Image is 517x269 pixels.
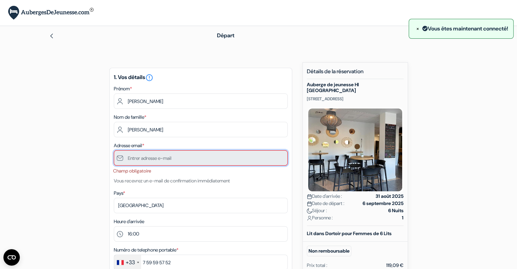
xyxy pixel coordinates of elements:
[414,24,508,33] div: Vous êtes maintenant connecté!
[376,193,404,200] strong: 31 août 2025
[307,193,342,200] span: Date d'arrivée :
[307,194,312,199] img: calendar.svg
[145,74,153,81] a: error_outline
[363,200,404,207] strong: 6 septembre 2025
[307,262,327,269] div: Prix total :
[114,246,178,254] label: Numéro de telephone portable
[307,208,312,214] img: moon.svg
[307,230,392,236] b: Lit dans Dortoir pour Femmes de 6 Lits
[307,68,404,79] h5: Détails de la réservation
[114,93,288,109] input: Entrez votre prénom
[114,150,288,166] input: Entrer adresse e-mail
[3,249,20,266] button: Ouvrir le widget CMP
[307,207,327,214] span: Séjour :
[307,200,344,207] span: Date de départ :
[388,207,404,214] strong: 6 Nuits
[114,142,144,149] label: Adresse email
[307,82,404,93] h5: Auberge de jeunesse HI [GEOGRAPHIC_DATA]
[114,122,288,137] input: Entrer le nom de famille
[8,6,94,20] img: AubergesDeJeunesse.com
[114,218,144,225] label: Heure d'arrivée
[114,85,132,92] label: Prénom
[49,33,54,39] img: left_arrow.svg
[416,25,419,32] span: ×
[307,246,351,256] small: Non remboursable
[307,201,312,206] img: calendar.svg
[307,216,312,221] img: user_icon.svg
[402,214,404,221] strong: 1
[307,214,333,221] span: Personne :
[113,168,288,175] li: Champ obligatoire
[114,178,230,184] small: Vous recevrez un e-mail de confirmation immédiatement
[307,96,404,102] p: [STREET_ADDRESS]
[114,114,146,121] label: Nom de famille
[217,32,234,39] span: Départ
[126,258,135,267] div: +33
[114,190,125,197] label: Pays
[114,74,288,82] h5: 1. Vos détails
[386,262,404,269] div: 119,09 €
[145,74,153,82] i: error_outline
